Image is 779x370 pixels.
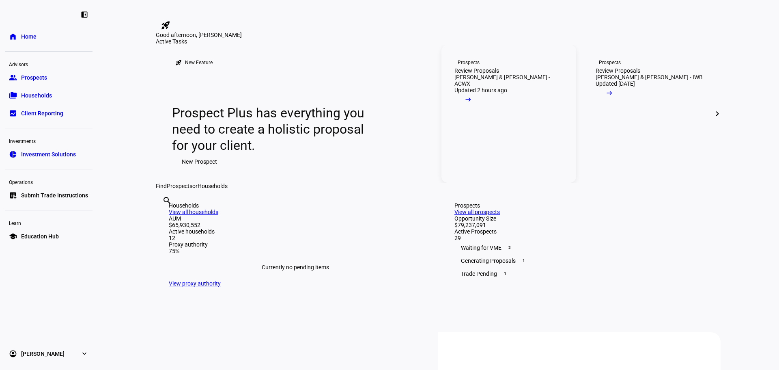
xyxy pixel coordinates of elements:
[5,87,93,104] a: folder_copyHouseholds
[21,74,47,82] span: Prospects
[454,241,708,254] div: Waiting for VME
[5,69,93,86] a: groupProspects
[9,150,17,158] eth-mat-symbol: pie_chart
[182,154,217,170] span: New Prospect
[9,74,17,82] eth-mat-symbol: group
[21,150,76,158] span: Investment Solutions
[156,183,721,189] div: Find or
[80,350,88,358] eth-mat-symbol: expand_more
[21,350,65,358] span: [PERSON_NAME]
[21,32,37,41] span: Home
[161,20,170,30] mat-icon: rocket_launch
[172,105,372,154] div: Prospect Plus has everything you need to create a holistic proposal for your client.
[156,32,721,38] div: Good afternoon, [PERSON_NAME]
[454,202,708,209] div: Prospects
[185,59,213,66] div: New Feature
[21,109,63,117] span: Client Reporting
[169,248,422,254] div: 75%
[454,228,708,235] div: Active Prospects
[80,11,88,19] eth-mat-symbol: left_panel_close
[156,38,721,45] div: Active Tasks
[169,235,422,241] div: 12
[5,146,93,162] a: pie_chartInvestment Solutions
[9,91,17,100] eth-mat-symbol: folder_copy
[5,176,93,187] div: Operations
[521,257,527,264] span: 1
[169,228,422,235] div: Active households
[599,59,621,66] div: Prospects
[9,32,17,41] eth-mat-symbol: home
[583,45,717,183] a: ProspectsReview Proposals[PERSON_NAME] & [PERSON_NAME] - IWBUpdated [DATE]
[441,45,576,183] a: ProspectsReview Proposals[PERSON_NAME] & [PERSON_NAME] - ACWXUpdated 2 hours ago
[596,80,635,87] div: Updated [DATE]
[454,67,499,74] div: Review Proposals
[5,135,93,146] div: Investments
[9,232,17,240] eth-mat-symbol: school
[169,254,422,280] div: Currently no pending items
[5,217,93,228] div: Learn
[454,209,500,215] a: View all prospects
[172,154,227,170] button: New Prospect
[596,67,640,74] div: Review Proposals
[5,58,93,69] div: Advisors
[596,74,703,80] div: [PERSON_NAME] & [PERSON_NAME] - IWB
[454,235,708,241] div: 29
[169,209,218,215] a: View all households
[21,191,88,199] span: Submit Trade Instructions
[169,215,422,222] div: AUM
[169,280,221,287] a: View proxy authority
[167,183,192,189] span: Prospects
[454,254,708,267] div: Generating Proposals
[9,350,17,358] eth-mat-symbol: account_circle
[458,59,480,66] div: Prospects
[169,202,422,209] div: Households
[502,270,508,277] span: 1
[712,109,722,119] mat-icon: chevron_right
[464,95,472,104] mat-icon: arrow_right_alt
[175,59,182,66] mat-icon: rocket_launch
[169,241,422,248] div: Proxy authority
[454,222,708,228] div: $79,237,091
[169,222,422,228] div: $65,930,552
[5,28,93,45] a: homeHome
[506,245,513,251] span: 2
[198,183,228,189] span: Households
[454,74,563,87] div: [PERSON_NAME] & [PERSON_NAME] - ACWX
[9,109,17,117] eth-mat-symbol: bid_landscape
[162,207,164,216] input: Enter name of prospect or household
[5,105,93,121] a: bid_landscapeClient Reporting
[21,232,59,240] span: Education Hub
[454,215,708,222] div: Opportunity Size
[21,91,52,100] span: Households
[454,87,507,93] div: Updated 2 hours ago
[162,196,172,206] mat-icon: search
[454,267,708,280] div: Trade Pending
[9,191,17,199] eth-mat-symbol: list_alt_add
[605,89,613,97] mat-icon: arrow_right_alt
